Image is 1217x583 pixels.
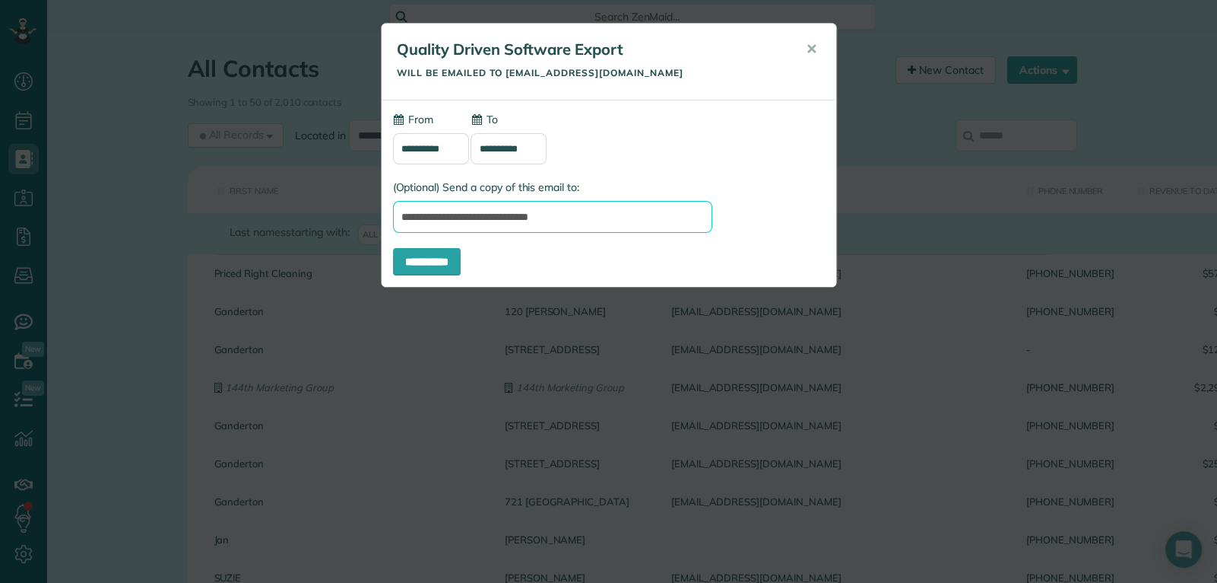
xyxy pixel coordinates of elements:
[393,180,825,195] label: (Optional) Send a copy of this email to:
[397,68,784,78] h5: Will be emailed to [EMAIL_ADDRESS][DOMAIN_NAME]
[806,40,817,58] span: ✕
[397,39,784,60] h5: Quality Driven Software Export
[393,112,433,127] label: From
[471,112,497,127] label: To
